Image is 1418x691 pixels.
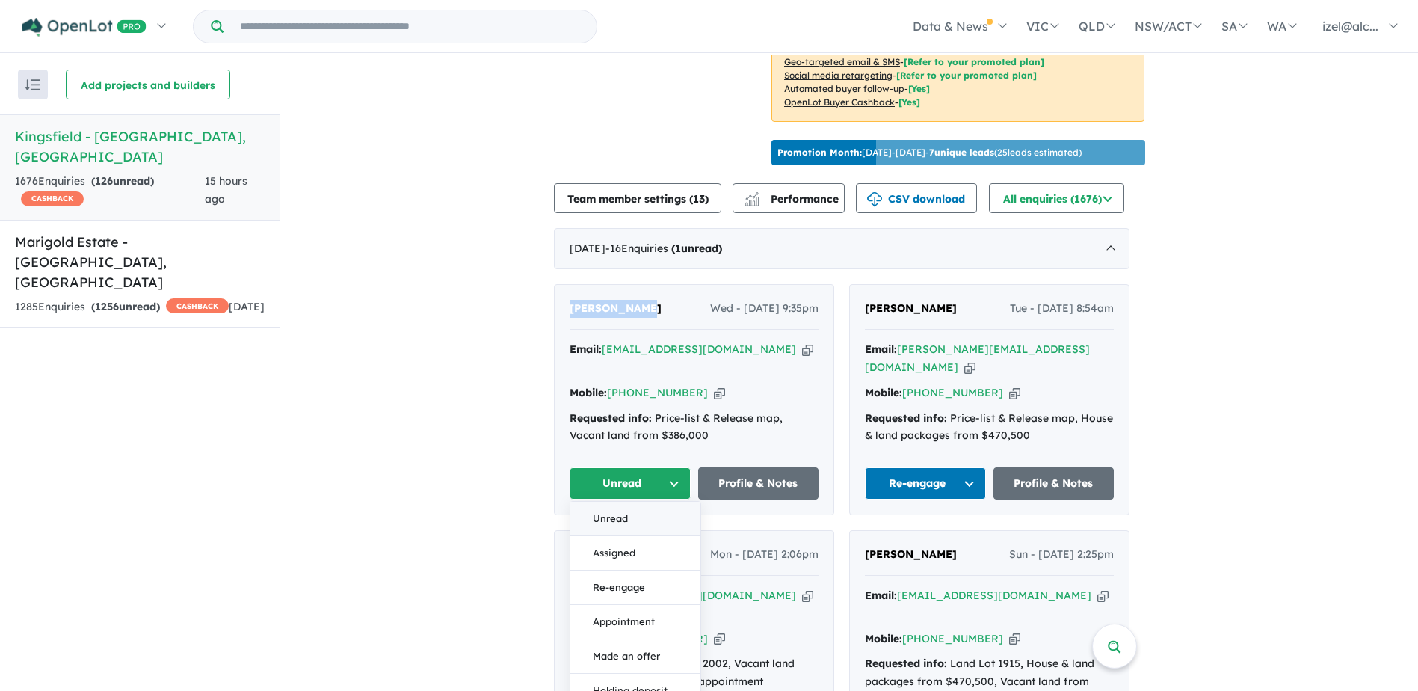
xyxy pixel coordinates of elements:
a: [PERSON_NAME] [570,300,662,318]
a: [EMAIL_ADDRESS][DOMAIN_NAME] [602,343,796,356]
button: Appointment [570,605,700,639]
span: Mon - [DATE] 2:06pm [710,546,819,564]
u: OpenLot Buyer Cashback [784,96,895,108]
img: line-chart.svg [745,192,759,200]
input: Try estate name, suburb, builder or developer [226,10,594,43]
a: [PHONE_NUMBER] [902,386,1003,399]
button: Copy [714,385,725,401]
button: Unread [570,467,691,500]
strong: ( unread) [91,174,154,188]
button: Copy [802,342,813,357]
button: Copy [802,588,813,604]
span: [Refer to your promoted plan] [904,56,1044,67]
strong: Requested info: [570,411,652,425]
strong: ( unread) [91,300,160,313]
strong: Requested info: [865,657,947,670]
button: Team member settings (13) [554,183,721,213]
strong: Requested info: [865,411,947,425]
h5: Marigold Estate - [GEOGRAPHIC_DATA] , [GEOGRAPHIC_DATA] [15,232,265,292]
a: Profile & Notes [698,467,819,500]
button: Add projects and builders [66,70,230,99]
h5: Kingsfield - [GEOGRAPHIC_DATA] , [GEOGRAPHIC_DATA] [15,126,265,167]
strong: Mobile: [865,386,902,399]
button: Copy [1009,385,1020,401]
img: Openlot PRO Logo White [22,18,147,37]
span: izel@alc... [1322,19,1378,34]
a: [PHONE_NUMBER] [607,386,708,399]
strong: Mobile: [570,386,607,399]
a: [PERSON_NAME] [865,300,957,318]
strong: ( unread) [671,242,722,255]
span: Tue - [DATE] 8:54am [1010,300,1114,318]
strong: Email: [570,343,602,356]
button: Copy [714,631,725,647]
strong: Mobile: [865,632,902,645]
div: [DATE] [554,228,1129,270]
span: - 16 Enquir ies [605,242,722,255]
a: [EMAIL_ADDRESS][DOMAIN_NAME] [897,589,1091,602]
button: Performance [733,183,845,213]
u: Geo-targeted email & SMS [784,56,900,67]
a: Profile & Notes [993,467,1115,500]
button: Copy [1009,631,1020,647]
button: Re-engage [865,467,986,500]
button: CSV download [856,183,977,213]
span: CASHBACK [21,191,84,206]
div: Price-list & Release map, House & land packages from $470,500 [865,410,1114,446]
strong: Email: [865,589,897,602]
span: [Yes] [908,83,930,94]
span: CASHBACK [166,298,229,313]
a: [PERSON_NAME][EMAIL_ADDRESS][DOMAIN_NAME] [865,343,1090,374]
span: 1256 [95,300,119,313]
span: [Yes] [898,96,920,108]
span: [PERSON_NAME] [865,301,957,315]
span: [PERSON_NAME] [865,547,957,561]
span: 126 [95,174,113,188]
div: 1285 Enquir ies [15,298,229,316]
button: Unread [570,502,700,536]
button: All enquiries (1676) [989,183,1124,213]
button: Assigned [570,536,700,571]
span: Performance [747,192,839,206]
div: Price-list & Release map, Vacant land from $386,000 [570,410,819,446]
p: [DATE] - [DATE] - ( 25 leads estimated) [777,146,1082,159]
button: Copy [1097,588,1109,604]
button: Made an offer [570,639,700,674]
a: [PERSON_NAME] [865,546,957,564]
img: bar-chart.svg [745,197,759,206]
span: 1 [675,242,681,255]
button: Re-engage [570,571,700,605]
span: [DATE] [229,300,265,313]
u: Automated buyer follow-up [784,83,904,94]
a: [PHONE_NUMBER] [902,632,1003,645]
span: [Refer to your promoted plan] [896,70,1037,81]
span: 13 [693,192,705,206]
u: Social media retargeting [784,70,893,81]
span: [PERSON_NAME] [570,301,662,315]
div: 1676 Enquir ies [15,173,205,209]
b: Promotion Month: [777,147,862,158]
span: Wed - [DATE] 9:35pm [710,300,819,318]
span: Sun - [DATE] 2:25pm [1009,546,1114,564]
b: 7 unique leads [929,147,994,158]
button: Copy [964,360,975,375]
img: download icon [867,192,882,207]
img: sort.svg [25,79,40,90]
strong: Email: [865,343,897,356]
span: 15 hours ago [205,174,247,206]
